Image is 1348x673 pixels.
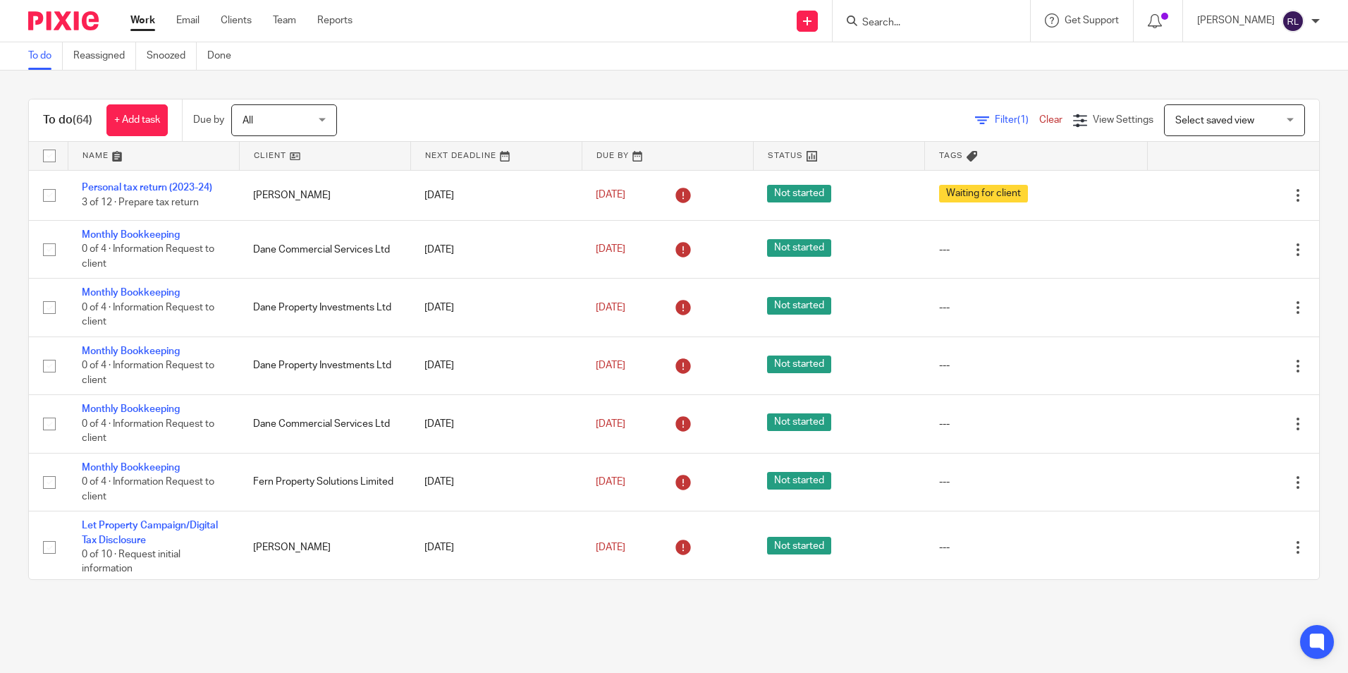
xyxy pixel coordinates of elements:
[1175,116,1254,126] span: Select saved view
[82,303,214,327] span: 0 of 4 · Information Request to client
[82,463,180,473] a: Monthly Bookkeeping
[193,113,224,127] p: Due by
[239,511,410,584] td: [PERSON_NAME]
[1197,13,1275,28] p: [PERSON_NAME]
[410,220,582,278] td: [DATE]
[410,336,582,394] td: [DATE]
[82,360,214,385] span: 0 of 4 · Information Request to client
[176,13,200,28] a: Email
[82,550,180,574] span: 0 of 10 · Request initial information
[147,42,197,70] a: Snoozed
[273,13,296,28] a: Team
[410,453,582,511] td: [DATE]
[239,170,410,220] td: [PERSON_NAME]
[28,11,99,30] img: Pixie
[861,17,988,30] input: Search
[939,417,1134,431] div: ---
[939,185,1028,202] span: Waiting for client
[939,358,1134,372] div: ---
[82,198,199,207] span: 3 of 12 · Prepare tax return
[82,230,180,240] a: Monthly Bookkeeping
[939,152,963,159] span: Tags
[596,360,625,370] span: [DATE]
[410,279,582,336] td: [DATE]
[596,190,625,200] span: [DATE]
[767,297,831,315] span: Not started
[410,170,582,220] td: [DATE]
[239,395,410,453] td: Dane Commercial Services Ltd
[596,477,625,487] span: [DATE]
[410,511,582,584] td: [DATE]
[82,245,214,269] span: 0 of 4 · Information Request to client
[596,244,625,254] span: [DATE]
[939,243,1134,257] div: ---
[106,104,168,136] a: + Add task
[939,540,1134,554] div: ---
[596,419,625,429] span: [DATE]
[28,42,63,70] a: To do
[767,185,831,202] span: Not started
[1065,16,1119,25] span: Get Support
[767,537,831,554] span: Not started
[596,303,625,313] span: [DATE]
[73,114,92,126] span: (64)
[82,419,214,444] span: 0 of 4 · Information Request to client
[82,404,180,414] a: Monthly Bookkeeping
[939,301,1134,315] div: ---
[82,288,180,298] a: Monthly Bookkeeping
[767,472,831,490] span: Not started
[995,115,1039,125] span: Filter
[1093,115,1153,125] span: View Settings
[939,475,1134,489] div: ---
[1017,115,1029,125] span: (1)
[239,453,410,511] td: Fern Property Solutions Limited
[1039,115,1062,125] a: Clear
[239,220,410,278] td: Dane Commercial Services Ltd
[767,239,831,257] span: Not started
[82,346,180,356] a: Monthly Bookkeeping
[239,279,410,336] td: Dane Property Investments Ltd
[221,13,252,28] a: Clients
[410,395,582,453] td: [DATE]
[239,336,410,394] td: Dane Property Investments Ltd
[82,183,212,193] a: Personal tax return (2023-24)
[1282,10,1304,32] img: svg%3E
[130,13,155,28] a: Work
[317,13,353,28] a: Reports
[596,542,625,552] span: [DATE]
[82,477,214,502] span: 0 of 4 · Information Request to client
[767,413,831,431] span: Not started
[43,113,92,128] h1: To do
[207,42,242,70] a: Done
[243,116,253,126] span: All
[767,356,831,373] span: Not started
[73,42,136,70] a: Reassigned
[82,521,218,545] a: Let Property Campaign/Digital Tax Disclosure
